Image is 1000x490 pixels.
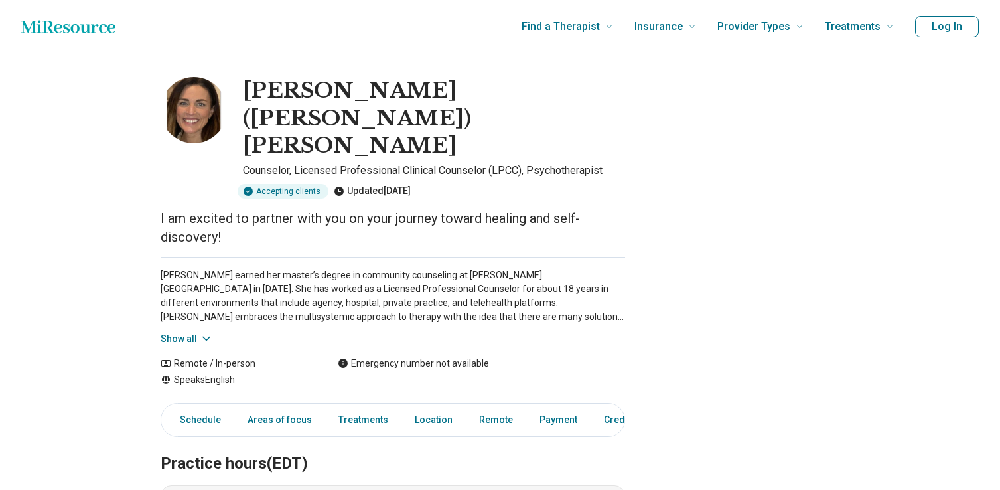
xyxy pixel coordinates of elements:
a: Areas of focus [240,406,320,434]
a: Payment [532,406,585,434]
a: Credentials [596,406,662,434]
a: Treatments [330,406,396,434]
p: [PERSON_NAME] earned her master’s degree in community counseling at [PERSON_NAME][GEOGRAPHIC_DATA... [161,268,625,324]
div: Emergency number not available [338,357,489,370]
a: Remote [471,406,521,434]
div: Updated [DATE] [334,184,411,199]
h2: Practice hours (EDT) [161,421,625,475]
a: Home page [21,13,115,40]
a: Schedule [164,406,229,434]
p: I am excited to partner with you on your journey toward healing and self-discovery! [161,209,625,246]
a: Location [407,406,461,434]
span: Treatments [825,17,881,36]
h1: [PERSON_NAME] ([PERSON_NAME]) [PERSON_NAME] [243,77,625,160]
span: Insurance [634,17,683,36]
img: Mary Holzheimer, Counselor [161,77,227,143]
div: Accepting clients [238,184,328,199]
div: Remote / In-person [161,357,311,370]
p: Counselor, Licensed Professional Clinical Counselor (LPCC), Psychotherapist [243,163,625,179]
button: Show all [161,332,213,346]
button: Log In [915,16,979,37]
span: Find a Therapist [522,17,600,36]
div: Speaks English [161,373,311,387]
span: Provider Types [717,17,790,36]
